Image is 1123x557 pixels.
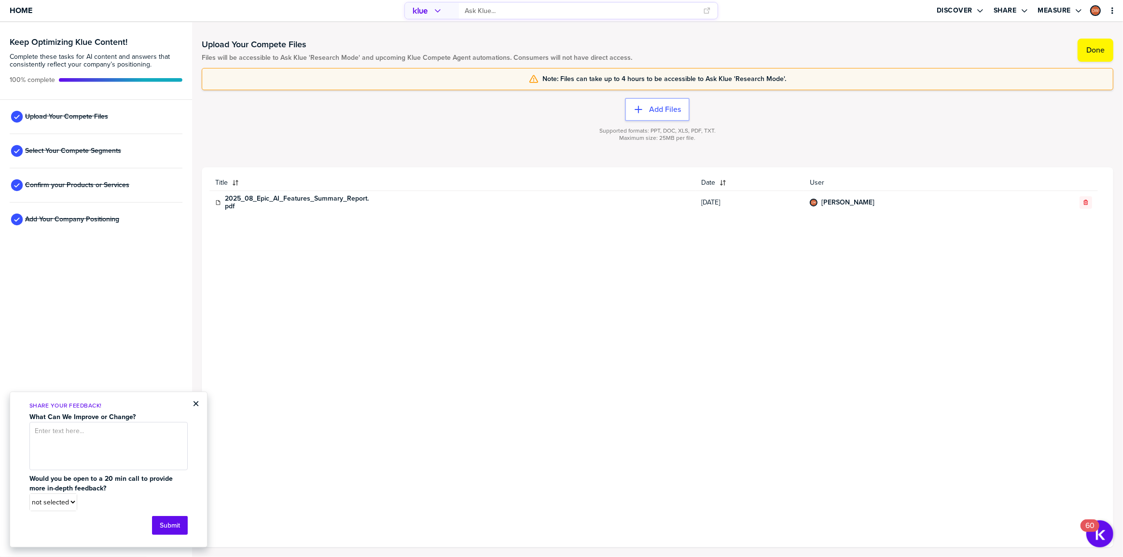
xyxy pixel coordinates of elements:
[599,127,716,135] span: Supported formats: PPT, DOC, XLS, PDF, TXT.
[619,135,695,142] span: Maximum size: 25MB per file.
[25,147,121,155] span: Select Your Compete Segments
[1086,45,1105,55] label: Done
[701,179,715,187] span: Date
[465,3,697,19] input: Ask Klue...
[1089,4,1102,17] a: Edit Profile
[29,474,175,493] strong: Would you be open to a 20 min call to provide more in-depth feedback?
[225,195,370,210] a: 2025_08_Epic_AI_Features_Summary_Report.pdf
[25,113,108,121] span: Upload Your Compete Files
[937,6,972,15] label: Discover
[25,181,129,189] span: Confirm your Products or Services
[152,516,188,535] button: Submit
[701,199,798,206] span: [DATE]
[215,179,228,187] span: Title
[542,75,786,83] span: Note: Files can take up to 4 hours to be accessible to Ask Klue 'Research Mode'.
[1038,6,1071,15] label: Measure
[1090,5,1101,16] div: Daniel Wright
[193,398,199,409] button: Close
[202,54,632,62] span: Files will be accessible to Ask Klue 'Research Mode' and upcoming Klue Compete Agent automations....
[10,53,182,68] span: Complete these tasks for AI content and answers that consistently reflect your company’s position...
[25,216,119,223] span: Add Your Company Positioning
[10,6,32,14] span: Home
[10,76,55,84] span: Active
[811,200,817,205] img: 3b79468a4a4e9afdfa9ca0580c2a72e0-sml.png
[994,6,1017,15] label: Share
[649,105,681,114] label: Add Files
[1085,526,1095,538] div: 60
[29,402,188,410] p: Share Your Feedback!
[29,412,136,422] strong: What Can We Improve or Change?
[1091,6,1100,15] img: 3b79468a4a4e9afdfa9ca0580c2a72e0-sml.png
[810,199,818,206] div: Daniel Wright
[10,38,182,46] h3: Keep Optimizing Klue Content!
[202,39,632,50] h1: Upload Your Compete Files
[810,179,1021,187] span: User
[1086,520,1113,547] button: Open Resource Center, 60 new notifications
[821,199,874,206] a: [PERSON_NAME]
